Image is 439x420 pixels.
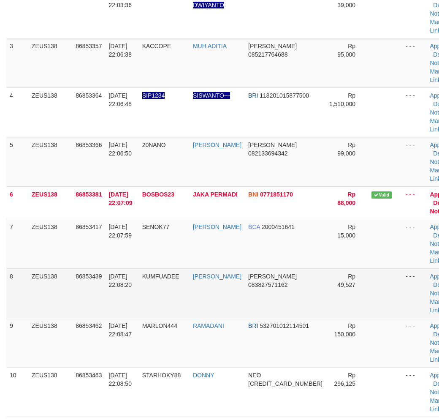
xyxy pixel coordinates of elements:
td: ZEUS138 [28,268,72,318]
span: Copy 532701012114501 to clipboard [260,322,309,329]
span: [DATE] 22:08:20 [108,273,132,288]
a: [PERSON_NAME] [193,273,241,280]
span: KACCOPE [142,43,171,49]
span: Rp 1,510,000 [329,92,355,107]
span: [PERSON_NAME] [248,142,297,148]
span: Copy 2000451641 to clipboard [262,224,295,230]
td: ZEUS138 [28,318,72,367]
span: 86853462 [76,322,102,329]
td: ZEUS138 [28,38,72,87]
span: 20NANO [142,142,166,148]
span: [DATE] 22:07:09 [108,191,132,206]
span: BRI [248,92,258,99]
td: 3 [6,38,28,87]
span: [PERSON_NAME] [248,43,297,49]
span: 86853463 [76,372,102,379]
span: STARHOKY88 [142,372,181,379]
span: KUMFUADEE [142,273,179,280]
span: Copy 0771851170 to clipboard [260,191,293,198]
span: Rp 296,125 [334,372,356,387]
a: [PERSON_NAME] [193,224,241,230]
a: JAKA PERMADI [193,191,238,198]
td: 6 [6,186,28,219]
td: 7 [6,219,28,268]
a: DONNY [193,372,214,379]
td: 4 [6,87,28,137]
td: - - - [402,318,426,367]
span: [DATE] 22:06:38 [108,43,132,58]
span: BOSBOS23 [142,191,174,198]
a: SISWANTO--- [193,92,230,99]
span: [DATE] 22:08:47 [108,322,132,338]
span: Copy 085217764688 to clipboard [248,51,287,58]
td: - - - [402,219,426,268]
span: [DATE] 22:07:59 [108,224,132,239]
span: 86853364 [76,92,102,99]
span: 86853381 [76,191,102,198]
td: - - - [402,268,426,318]
td: - - - [402,87,426,137]
span: Nama rekening ada tanda titik/strip, harap diedit [142,92,165,99]
span: Valid transaction [371,191,392,199]
span: [PERSON_NAME] [248,273,297,280]
td: ZEUS138 [28,367,72,417]
td: ZEUS138 [28,186,72,219]
a: [PERSON_NAME] [193,142,241,148]
td: ZEUS138 [28,137,72,186]
span: BNI [248,191,258,198]
span: Rp 15,000 [337,224,355,239]
span: 86853439 [76,273,102,280]
td: 5 [6,137,28,186]
span: Rp 99,000 [337,142,355,157]
span: [DATE] 22:06:48 [108,92,132,107]
span: Copy 083827571162 to clipboard [248,281,287,288]
span: 86853417 [76,224,102,230]
span: Copy 118201015877500 to clipboard [260,92,309,99]
td: ZEUS138 [28,219,72,268]
a: MUH ADITIA [193,43,227,49]
td: 10 [6,367,28,417]
span: [DATE] 22:08:50 [108,372,132,387]
td: - - - [402,137,426,186]
span: [DATE] 22:06:50 [108,142,132,157]
td: 8 [6,268,28,318]
span: Copy 5859457216802291 to clipboard [248,380,322,387]
span: SENOK77 [142,224,170,230]
span: Rp 49,527 [337,273,355,288]
span: MARLON444 [142,322,177,329]
span: Rp 88,000 [337,191,355,206]
span: 86853366 [76,142,102,148]
span: BCA [248,224,260,230]
a: RAMADANI [193,322,224,329]
span: Rp 150,000 [334,322,356,338]
span: 86853357 [76,43,102,49]
td: - - - [402,367,426,417]
span: Rp 95,000 [337,43,355,58]
td: - - - [402,38,426,87]
td: 9 [6,318,28,367]
td: ZEUS138 [28,87,72,137]
span: NEO [248,372,261,379]
td: - - - [402,186,426,219]
span: BRI [248,322,258,329]
span: Copy 082133694342 to clipboard [248,150,287,157]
